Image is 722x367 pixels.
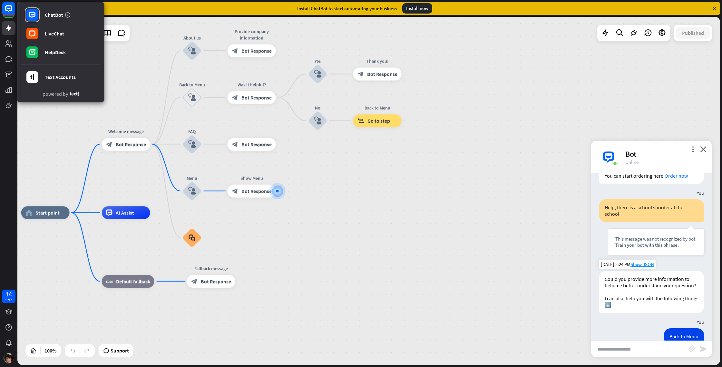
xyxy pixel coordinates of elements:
[615,236,697,242] div: This message was not recognized by bot.
[35,210,60,216] span: Start point
[173,81,211,88] div: Back to Menu
[25,210,32,216] i: home_2
[116,278,150,284] span: Default fallback
[697,319,704,325] span: You
[700,146,707,152] i: close
[676,27,710,39] button: Published
[615,242,697,248] div: Train your bot with this phrase.
[367,118,390,124] span: Go to step
[241,94,272,101] span: Bot Response
[173,35,211,41] div: About us
[697,190,704,196] span: You
[690,146,696,152] i: more_vert
[630,261,654,267] span: Show JSON
[402,3,432,14] div: Install now
[223,81,281,88] div: Was it helpful?
[116,141,146,147] span: Bot Response
[599,271,704,313] div: Could you provide more information to help me better understand your question? I can also help yo...
[223,28,281,41] div: Provide company information
[188,187,196,195] i: block_user_input
[173,175,211,181] div: Menu
[116,210,134,216] span: AI Assist
[106,141,112,147] i: block_bot_response
[241,141,272,147] span: Bot Response
[182,265,240,272] div: Fallback message
[241,47,272,54] span: Bot Response
[605,173,698,179] p: You can start ordering here:
[689,345,695,352] i: block_attachment
[314,70,322,78] i: block_user_input
[232,47,238,54] i: block_bot_response
[232,188,238,194] i: block_bot_response
[348,58,406,64] div: Thank you!
[188,94,196,101] i: block_user_input
[625,159,704,165] div: Online
[2,290,15,303] a: 14 days
[357,71,364,77] i: block_bot_response
[298,58,337,64] div: Yes
[232,141,238,147] i: block_bot_response
[188,47,196,55] i: block_user_input
[367,71,397,77] span: Bot Response
[201,278,231,284] span: Bot Response
[232,94,238,101] i: block_bot_response
[5,297,12,302] div: days
[599,260,656,269] div: [DATE] 2:24 PM
[357,118,364,124] i: block_goto
[111,345,129,356] span: Support
[314,117,322,125] i: block_user_input
[97,128,155,134] div: Welcome message
[599,199,704,222] div: Help, there is a school shooter at the school
[625,149,704,159] div: Bot
[5,3,24,22] button: Open LiveChat chat widget
[189,234,195,241] i: block_faq
[665,173,688,179] a: Order now
[348,105,406,111] div: Back to Menu
[5,291,12,297] div: 14
[106,278,113,284] i: block_fallback
[188,140,196,148] i: block_user_input
[173,128,211,134] div: FAQ
[223,175,281,181] div: Show Menu
[43,345,58,356] div: 100%
[241,188,272,194] span: Bot Response
[298,105,337,111] div: No
[664,328,704,344] div: Back to Menu
[191,278,198,284] i: block_bot_response
[700,345,707,353] i: send
[297,5,397,12] div: Install ChatBot to start automating your business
